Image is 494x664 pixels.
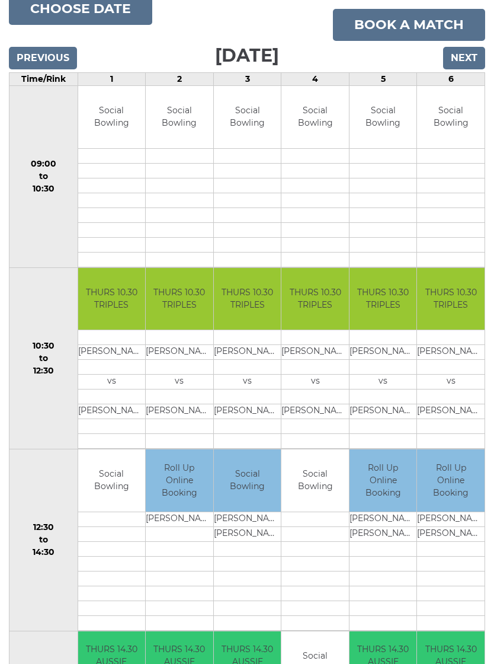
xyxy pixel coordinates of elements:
td: [PERSON_NAME] [214,345,281,360]
td: 12:30 to 14:30 [9,449,78,631]
td: Social Bowling [349,86,417,148]
td: [PERSON_NAME] [417,404,485,419]
td: Social Bowling [417,86,485,148]
td: vs [146,375,213,390]
td: [PERSON_NAME] [78,345,146,360]
td: [PERSON_NAME] [78,404,146,419]
td: Social Bowling [78,449,146,512]
td: [PERSON_NAME] [349,345,417,360]
td: 5 [349,73,417,86]
td: vs [417,375,485,390]
td: [PERSON_NAME] [349,526,417,541]
td: 6 [417,73,485,86]
td: [PERSON_NAME] [146,512,213,526]
td: vs [78,375,146,390]
td: [PERSON_NAME] [349,404,417,419]
td: Roll Up Online Booking [146,449,213,512]
td: [PERSON_NAME] [281,404,349,419]
td: 1 [78,73,146,86]
td: [PERSON_NAME] [349,512,417,526]
td: 2 [146,73,214,86]
td: 3 [213,73,281,86]
a: Book a match [333,9,485,41]
td: 09:00 to 10:30 [9,86,78,268]
td: THURS 10.30 TRIPLES [146,268,213,330]
td: [PERSON_NAME] [146,345,213,360]
td: 10:30 to 12:30 [9,267,78,449]
td: Social Bowling [146,86,213,148]
td: Social Bowling [281,86,349,148]
input: Next [443,47,485,69]
td: Roll Up Online Booking [349,449,417,512]
td: Social Bowling [214,86,281,148]
td: THURS 10.30 TRIPLES [281,268,349,330]
td: [PERSON_NAME] [281,345,349,360]
td: vs [349,375,417,390]
td: Social Bowling [281,449,349,512]
td: Social Bowling [214,449,281,512]
td: [PERSON_NAME] [146,404,213,419]
td: [PERSON_NAME] [214,512,281,526]
td: Time/Rink [9,73,78,86]
td: [PERSON_NAME] [417,526,485,541]
td: vs [281,375,349,390]
td: Social Bowling [78,86,146,148]
td: [PERSON_NAME] [417,512,485,526]
td: THURS 10.30 TRIPLES [417,268,485,330]
td: THURS 10.30 TRIPLES [349,268,417,330]
td: Roll Up Online Booking [417,449,485,512]
td: vs [214,375,281,390]
td: [PERSON_NAME] [214,526,281,541]
td: THURS 10.30 TRIPLES [78,268,146,330]
td: 4 [281,73,349,86]
input: Previous [9,47,77,69]
td: [PERSON_NAME] [417,345,485,360]
td: [PERSON_NAME] [214,404,281,419]
td: THURS 10.30 TRIPLES [214,268,281,330]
